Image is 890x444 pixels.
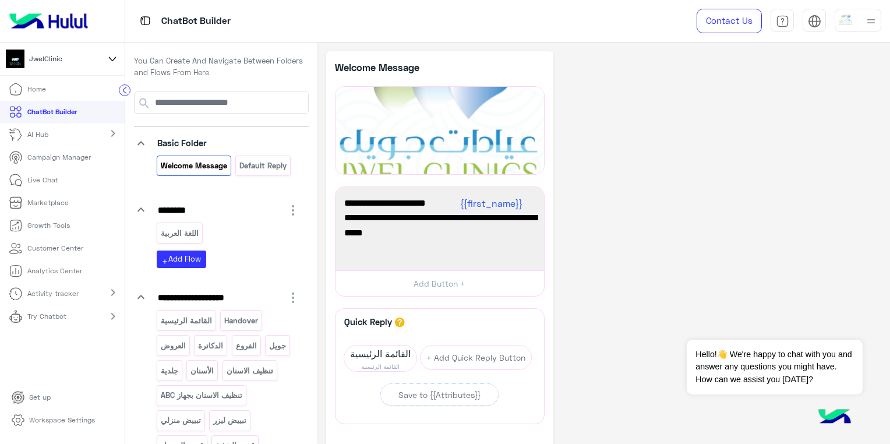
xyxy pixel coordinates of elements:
a: Contact Us [697,9,762,33]
span: القائمة الرئيسية [344,346,416,362]
p: تنظيف الاسنان [225,364,274,378]
img: Logo [5,9,93,33]
i: keyboard_arrow_down [134,136,148,150]
p: القائمة الرئيسية [160,314,213,327]
img: tab [808,15,821,28]
img: 177882628735456 [6,50,24,68]
p: الفروع [235,339,257,353]
p: Analytics Center [27,266,82,276]
h6: Quick Reply [341,316,395,327]
p: Welcome Message [335,60,440,75]
p: Home [27,84,46,94]
mat-icon: chevron_right [106,309,120,323]
p: Live Chat [27,175,58,185]
i: add [161,258,168,265]
img: tab [138,13,153,28]
button: addAdd Flow [157,251,206,267]
p: اللغة العربية [160,227,199,240]
p: Growth Tools [27,220,70,231]
a: Workspace Settings [2,409,104,432]
p: Marketplace [27,198,69,208]
span: {{first_name}} [460,198,522,209]
i: keyboard_arrow_down [134,203,148,217]
span: أهلاً 👋 [344,196,535,211]
img: tab [776,15,789,28]
p: جلدية [160,364,179,378]
p: Welcome Message [160,159,228,172]
img: userImage [838,12,854,28]
p: Try Chatbot [27,311,66,322]
button: + Add Quick Reply Button [420,345,532,370]
p: العروض [160,339,186,353]
i: keyboard_arrow_down [134,290,148,304]
p: Handover [224,314,259,327]
p: تبييض منزلي [160,414,202,427]
p: Activity tracker [27,288,79,299]
img: profile [864,14,878,29]
span: شكرًا لتواصلك مع عيادات [PERSON_NAME] ! وش حاب نساعدك فيه اليوم ؟ 😊 [344,210,535,240]
button: Save to {{Attributes}} [380,383,499,406]
button: Add Button + [335,270,544,297]
a: Set up [2,386,60,409]
a: tab [771,9,794,33]
p: Customer Center [27,243,83,253]
span: Hello!👋 We're happy to chat with you and answer any questions you might have. How can we assist y... [687,340,862,394]
p: Set up [29,392,51,403]
p: You Can Create And Navigate Between Folders and Flows From Here [134,55,309,78]
p: الدكاترة [197,339,224,353]
p: تنظيف الاسنان بجهاز ABC [160,389,243,402]
p: ChatBot Builder [161,13,231,29]
div: القائمة الرئيسية [344,345,417,372]
p: ChatBot Builder [27,107,77,117]
img: hulul-logo.png [814,397,855,438]
p: Campaign Manager [27,152,91,163]
p: جويل [269,339,287,353]
span: القائمة الرئيسية [344,362,416,371]
div: Save to {{Attributes}} [398,389,481,401]
p: الأسنان [190,364,215,378]
span: JwelClinic [29,54,62,64]
mat-icon: chevron_right [106,126,120,140]
p: Default reply [239,159,288,172]
p: Workspace Settings [29,415,95,425]
mat-icon: chevron_right [106,286,120,299]
span: Basic Folder [157,138,207,148]
p: AI Hub [27,129,48,140]
p: تبييض ليزر [213,414,248,427]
